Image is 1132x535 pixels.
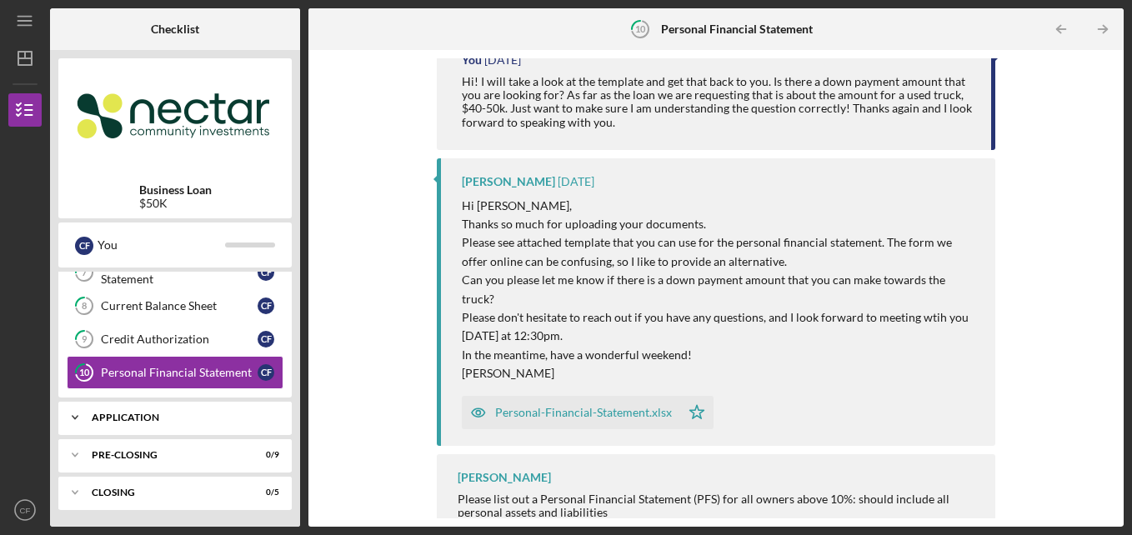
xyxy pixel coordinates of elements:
p: [PERSON_NAME] [462,364,979,382]
p: Can you please let me know if there is a down payment amount that you can make towards the truck? [462,271,979,308]
div: 0 / 5 [249,487,279,497]
div: C F [258,331,274,347]
time: 2025-09-12 20:57 [484,53,521,67]
tspan: 9 [82,334,88,345]
div: Personal-Financial-Statement.xlsx [495,406,672,419]
div: $50K [139,197,212,210]
tspan: 7 [82,267,88,278]
div: Hi! I will take a look at the template and get that back to you. Is there a down payment amount t... [462,75,975,128]
div: Pre-Closing [92,450,238,460]
button: Personal-Financial-Statement.xlsx [462,396,714,429]
div: Personal Financial Statement [101,366,258,379]
time: 2025-09-12 20:52 [558,175,594,188]
div: Please list out a Personal Financial Statement (PFS) for all owners above 10%: should include all... [458,492,979,519]
p: Hi [PERSON_NAME], [462,197,979,215]
button: CF [8,493,42,527]
div: C F [258,264,274,281]
div: C F [258,297,274,314]
a: 7Year-to-Date Profit & Loss StatementCF [67,256,283,289]
b: Business Loan [139,183,212,197]
div: You [98,231,225,259]
div: Year-to-Date Profit & Loss Statement [101,259,258,286]
text: CF [20,506,31,515]
a: 8Current Balance SheetCF [67,289,283,322]
img: Product logo [58,67,292,167]
div: Application [92,412,271,422]
div: C F [75,237,93,255]
p: Please don't hesitate to reach out if you have any questions, and I look forward to meeting wtih ... [462,308,979,346]
p: Please see attached template that you can use for the personal financial statement. The form we o... [462,233,979,271]
div: Credit Authorization [101,332,258,346]
tspan: 8 [82,301,87,312]
tspan: 10 [79,367,90,378]
a: 9Credit AuthorizationCF [67,322,283,356]
div: Current Balance Sheet [101,299,258,312]
tspan: 10 [635,23,646,34]
p: Thanks so much for uploading your documents. [462,215,979,233]
div: Closing [92,487,238,497]
b: Checklist [151,22,199,36]
div: [PERSON_NAME] [458,471,551,484]
p: In the meantime, have a wonderful weekend! [462,346,979,364]
div: 0 / 9 [249,450,279,460]
div: C F [258,364,274,381]
div: [PERSON_NAME] [462,175,555,188]
div: You [462,53,482,67]
a: 10Personal Financial StatementCF [67,356,283,389]
b: Personal Financial Statement [661,22,813,36]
